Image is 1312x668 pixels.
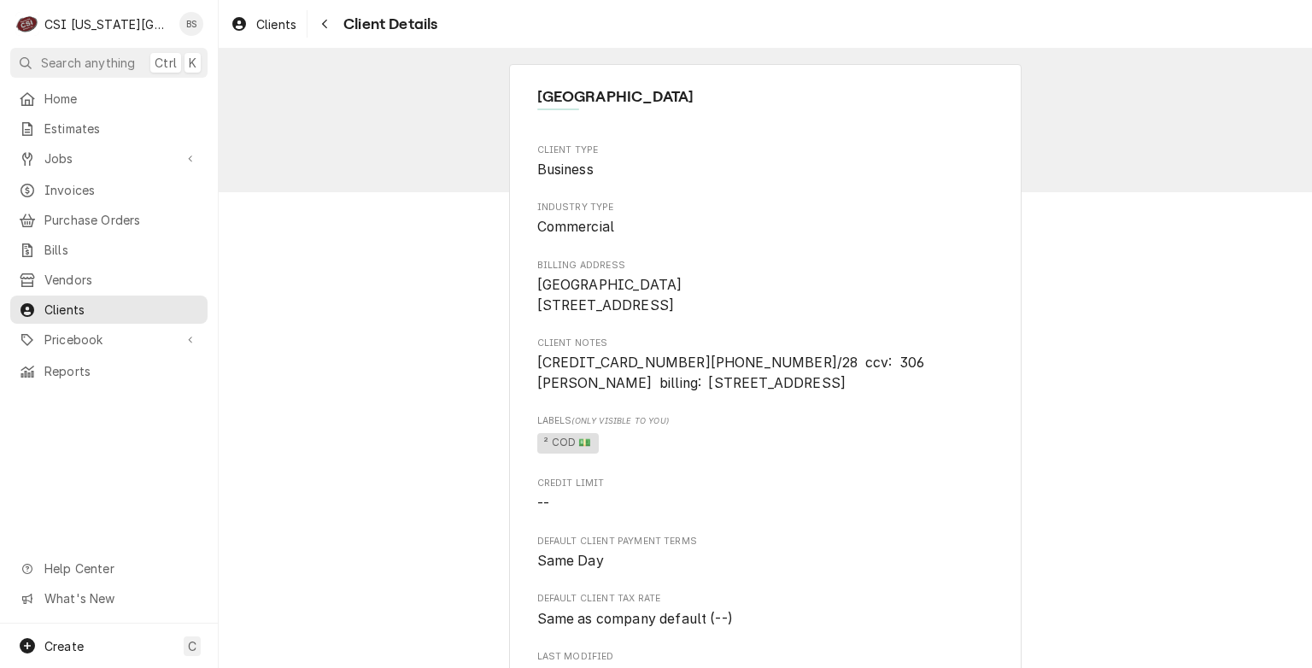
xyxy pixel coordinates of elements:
span: C [188,637,196,655]
div: Client Notes [537,337,994,394]
span: Clients [256,15,296,33]
span: Ctrl [155,54,177,72]
div: Billing Address [537,259,994,316]
span: Bills [44,241,199,259]
div: CSI Kansas City.'s Avatar [15,12,39,36]
span: Client Type [537,160,994,180]
span: Invoices [44,181,199,199]
span: K [189,54,196,72]
div: C [15,12,39,36]
a: Clients [224,10,303,38]
span: Name [537,85,994,108]
span: Last Modified [537,650,994,664]
div: BS [179,12,203,36]
a: Go to Jobs [10,144,208,173]
a: Go to What's New [10,584,208,612]
span: Business [537,161,594,178]
span: -- [537,495,549,512]
span: Estimates [44,120,199,138]
div: Default Client Tax Rate [537,592,994,629]
span: Default Client Tax Rate [537,609,994,630]
span: Default Client Payment Terms [537,551,994,571]
span: Search anything [41,54,135,72]
span: Billing Address [537,259,994,272]
span: Client Notes [537,353,994,393]
span: Default Client Payment Terms [537,535,994,548]
a: Vendors [10,266,208,294]
span: Purchase Orders [44,211,199,229]
a: Reports [10,357,208,385]
a: Clients [10,296,208,324]
div: Default Client Payment Terms [537,535,994,571]
span: Client Notes [537,337,994,350]
span: Industry Type [537,217,994,237]
button: Search anythingCtrlK [10,48,208,78]
span: Credit Limit [537,477,994,490]
span: What's New [44,589,197,607]
a: Bills [10,236,208,264]
div: Industry Type [537,201,994,237]
a: Go to Pricebook [10,325,208,354]
a: Go to Help Center [10,554,208,583]
a: Estimates [10,114,208,143]
button: Navigate back [311,10,338,38]
div: Client Type [537,144,994,180]
span: Client Details [338,13,437,36]
span: [GEOGRAPHIC_DATA] [STREET_ADDRESS] [537,277,682,313]
span: ² COD 💵 [537,433,599,454]
span: Home [44,90,199,108]
div: Brent Seaba's Avatar [179,12,203,36]
span: Help Center [44,560,197,577]
div: [object Object] [537,414,994,456]
a: Home [10,85,208,113]
span: [CREDIT_CARD_NUMBER][PHONE_NUMBER]/28 ccv: 306 [PERSON_NAME] billing: [STREET_ADDRESS] [537,355,932,391]
span: Labels [537,414,994,428]
span: Credit Limit [537,494,994,514]
div: CSI [US_STATE][GEOGRAPHIC_DATA]. [44,15,170,33]
span: Reports [44,362,199,380]
span: (Only Visible to You) [571,416,668,425]
span: Same as company default (--) [537,611,733,627]
span: Client Type [537,144,994,157]
span: Commercial [537,219,615,235]
span: Industry Type [537,201,994,214]
span: Clients [44,301,199,319]
span: Jobs [44,149,173,167]
span: Same Day [537,553,604,569]
span: [object Object] [537,431,994,456]
span: Default Client Tax Rate [537,592,994,606]
span: Billing Address [537,275,994,315]
span: Pricebook [44,331,173,349]
a: Invoices [10,176,208,204]
span: Vendors [44,271,199,289]
a: Purchase Orders [10,206,208,234]
div: Credit Limit [537,477,994,513]
span: Create [44,639,84,653]
div: Client Information [537,85,994,122]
